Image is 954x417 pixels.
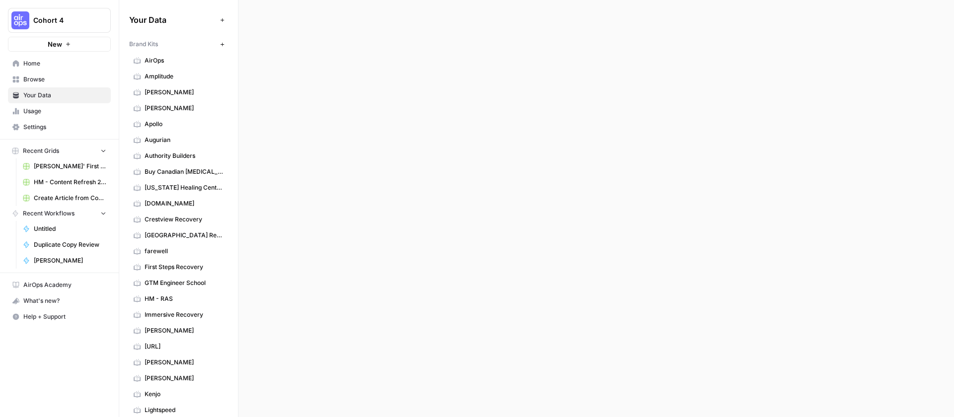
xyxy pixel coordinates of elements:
[8,8,111,33] button: Workspace: Cohort 4
[129,53,228,69] a: AirOps
[145,167,224,176] span: Buy Canadian [MEDICAL_DATA]
[145,136,224,144] span: Augurian
[129,227,228,243] a: [GEOGRAPHIC_DATA] Recovery
[18,158,111,174] a: [PERSON_NAME]' First Flow Grid
[145,151,224,160] span: Authority Builders
[34,194,106,203] span: Create Article from Content Brief - Fork Grid
[145,56,224,65] span: AirOps
[18,174,111,190] a: HM - Content Refresh 28.07 Grid
[129,100,228,116] a: [PERSON_NAME]
[129,275,228,291] a: GTM Engineer School
[8,119,111,135] a: Settings
[129,180,228,196] a: [US_STATE] Healing Centers
[145,294,224,303] span: HM - RAS
[23,123,106,132] span: Settings
[8,293,111,309] button: What's new?
[145,104,224,113] span: [PERSON_NAME]
[23,59,106,68] span: Home
[129,339,228,354] a: [URL]
[8,309,111,325] button: Help + Support
[145,231,224,240] span: [GEOGRAPHIC_DATA] Recovery
[129,386,228,402] a: Kenjo
[145,390,224,399] span: Kenjo
[145,247,224,256] span: farewell
[145,406,224,415] span: Lightspeed
[34,162,106,171] span: [PERSON_NAME]' First Flow Grid
[33,15,93,25] span: Cohort 4
[129,14,216,26] span: Your Data
[23,209,75,218] span: Recent Workflows
[8,37,111,52] button: New
[129,307,228,323] a: Immersive Recovery
[145,120,224,129] span: Apollo
[145,215,224,224] span: Crestview Recovery
[34,178,106,187] span: HM - Content Refresh 28.07 Grid
[18,221,111,237] a: Untitled
[129,370,228,386] a: [PERSON_NAME]
[145,263,224,272] span: First Steps Recovery
[23,280,106,289] span: AirOps Academy
[18,190,111,206] a: Create Article from Content Brief - Fork Grid
[18,237,111,253] a: Duplicate Copy Review
[129,291,228,307] a: HM - RAS
[129,164,228,180] a: Buy Canadian [MEDICAL_DATA]
[145,326,224,335] span: [PERSON_NAME]
[8,103,111,119] a: Usage
[48,39,62,49] span: New
[129,116,228,132] a: Apollo
[23,312,106,321] span: Help + Support
[129,354,228,370] a: [PERSON_NAME]
[129,323,228,339] a: [PERSON_NAME]
[23,146,59,155] span: Recent Grids
[8,277,111,293] a: AirOps Academy
[129,148,228,164] a: Authority Builders
[145,88,224,97] span: [PERSON_NAME]
[145,199,224,208] span: [DOMAIN_NAME]
[8,206,111,221] button: Recent Workflows
[129,211,228,227] a: Crestview Recovery
[18,253,111,269] a: [PERSON_NAME]
[8,71,111,87] a: Browse
[23,107,106,116] span: Usage
[8,56,111,71] a: Home
[8,293,110,308] div: What's new?
[145,278,224,287] span: GTM Engineer School
[8,87,111,103] a: Your Data
[145,72,224,81] span: Amplitude
[8,143,111,158] button: Recent Grids
[11,11,29,29] img: Cohort 4 Logo
[145,183,224,192] span: [US_STATE] Healing Centers
[129,84,228,100] a: [PERSON_NAME]
[34,240,106,249] span: Duplicate Copy Review
[129,259,228,275] a: First Steps Recovery
[129,132,228,148] a: Augurian
[129,243,228,259] a: farewell
[145,342,224,351] span: [URL]
[129,196,228,211] a: [DOMAIN_NAME]
[34,256,106,265] span: [PERSON_NAME]
[129,40,158,49] span: Brand Kits
[23,91,106,100] span: Your Data
[145,310,224,319] span: Immersive Recovery
[145,374,224,383] span: [PERSON_NAME]
[23,75,106,84] span: Browse
[129,69,228,84] a: Amplitude
[145,358,224,367] span: [PERSON_NAME]
[34,224,106,233] span: Untitled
